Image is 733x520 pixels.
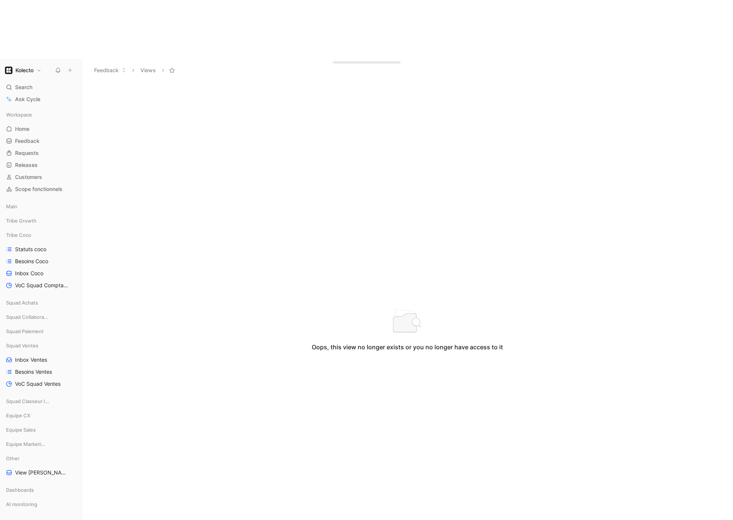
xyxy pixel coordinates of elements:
[3,366,78,377] a: Besoins Ventes
[3,229,78,291] div: Tribe CocoStatuts cocoBesoins CocoInbox CocoVoC Squad Comptabilité
[15,258,48,265] span: Besoins Coco
[6,342,38,349] span: Squad Ventes
[3,297,78,308] div: Squad Achats
[3,215,78,226] div: Tribe Growth
[312,343,503,352] div: Oops, this view no longer exists or you no longer have access to it
[3,244,78,255] a: Statuts coco
[3,201,78,212] div: Main
[15,67,34,74] h1: Kolecto
[3,467,78,478] a: View [PERSON_NAME]
[3,484,78,498] div: Dashboards
[15,149,39,157] span: Requests
[3,82,78,93] div: Search
[6,440,47,448] span: Equipe Marketing
[6,231,31,239] span: Tribe Coco
[6,455,20,462] span: Other
[15,282,69,289] span: VoC Squad Comptabilité
[3,424,78,438] div: Equipe Sales
[3,340,78,351] div: Squad Ventes
[3,484,78,496] div: Dashboards
[3,410,78,421] div: Equipe CX
[15,125,29,133] span: Home
[91,65,130,76] button: Feedback
[6,397,51,405] span: Squad Classeur Intelligent
[6,313,49,321] span: Squad Collaborateurs
[3,378,78,390] a: VoC Squad Ventes
[3,268,78,279] a: Inbox Coco
[15,173,42,181] span: Customers
[3,340,78,390] div: Squad VentesInbox VentesBesoins VentesVoC Squad Ventes
[15,161,38,169] span: Releases
[3,229,78,241] div: Tribe Coco
[3,109,78,120] div: Workspace
[3,135,78,147] a: Feedback
[5,67,12,74] img: Kolecto
[3,201,78,214] div: Main
[6,217,37,224] span: Tribe Growth
[3,171,78,183] a: Customers
[3,499,78,510] div: AI monitoring
[3,183,78,195] a: Scope fonctionnels
[6,299,38,306] span: Squad Achats
[3,424,78,435] div: Equipe Sales
[6,327,44,335] span: Squad Paiement
[15,356,47,364] span: Inbox Ventes
[3,147,78,159] a: Requests
[3,438,78,450] div: Equipe Marketing
[3,311,78,325] div: Squad Collaborateurs
[3,499,78,512] div: AI monitoring
[3,326,78,337] div: Squad Paiement
[15,270,43,277] span: Inbox Coco
[3,215,78,229] div: Tribe Growth
[15,185,62,193] span: Scope fonctionnels
[3,396,78,407] div: Squad Classeur Intelligent
[15,469,68,476] span: View [PERSON_NAME]
[6,426,36,434] span: Equipe Sales
[15,95,40,104] span: Ask Cycle
[3,297,78,311] div: Squad Achats
[6,412,30,419] span: Equipe CX
[3,438,78,452] div: Equipe Marketing
[3,123,78,135] a: Home
[137,65,159,76] button: Views
[3,311,78,323] div: Squad Collaborateurs
[3,354,78,365] a: Inbox Ventes
[6,500,37,508] span: AI monitoring
[3,256,78,267] a: Besoins Coco
[15,380,61,388] span: VoC Squad Ventes
[3,159,78,171] a: Releases
[6,203,17,210] span: Main
[3,410,78,423] div: Equipe CX
[3,453,78,478] div: OtherView [PERSON_NAME]
[3,65,43,76] button: KolectoKolecto
[3,94,78,105] a: Ask Cycle
[6,486,34,494] span: Dashboards
[3,280,78,291] a: VoC Squad Comptabilité
[3,453,78,464] div: Other
[15,246,46,253] span: Statuts coco
[15,83,32,92] span: Search
[3,326,78,339] div: Squad Paiement
[392,309,422,333] img: notfound-light-CGnz2QMB.svg
[6,111,32,118] span: Workspace
[3,396,78,409] div: Squad Classeur Intelligent
[15,137,40,145] span: Feedback
[15,368,52,376] span: Besoins Ventes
